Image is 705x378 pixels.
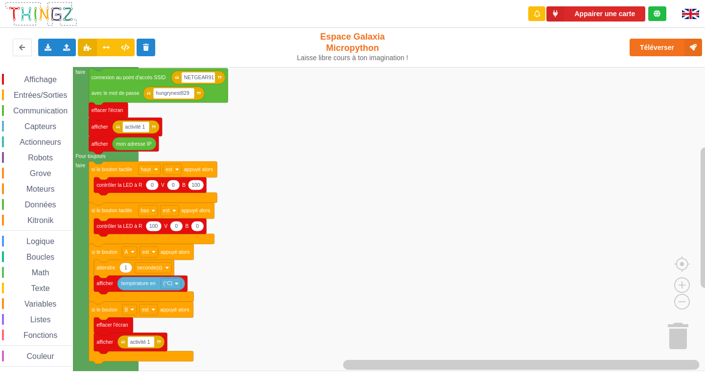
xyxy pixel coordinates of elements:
[124,265,127,270] text: 1
[546,6,645,22] button: Appairer une carte
[92,124,108,130] text: afficher
[25,185,56,193] span: Moteurs
[125,124,145,130] text: activité 1
[96,182,142,188] text: contrôler la LED à R
[92,307,117,312] text: si le bouton
[22,331,59,339] span: Fonctions
[156,90,189,96] text: hungrynest829
[75,163,85,168] text: faire
[648,6,666,21] div: Tu es connecté au serveur de création de Thingz
[151,182,154,188] text: 0
[184,75,214,80] text: NETGEAR91
[160,307,189,312] text: appuyé alors
[161,249,189,255] text: appuyé alors
[181,208,210,213] text: appuyé alors
[96,322,128,328] text: effacer l'écran
[23,75,58,84] span: Affichage
[25,352,56,360] span: Couleur
[182,182,186,188] text: B
[23,200,58,209] span: Données
[141,167,151,172] text: haut
[163,208,170,213] text: est
[26,154,54,162] span: Robots
[164,223,167,229] text: V
[12,91,69,99] span: Entrées/Sorties
[92,249,117,255] text: si le bouton
[96,339,113,345] text: afficher
[29,315,52,324] span: Listes
[149,223,158,229] text: 100
[630,39,702,56] button: Téléverser
[137,265,162,270] text: seconde(s)
[682,9,699,19] img: gb.png
[92,90,140,96] text: avec le mot de passe
[25,253,56,261] span: Boucles
[92,141,108,147] text: afficher
[293,31,413,62] div: Espace Galaxia Micropython
[23,300,58,308] span: Variables
[293,54,413,62] div: Laisse libre cours à ton imagination !
[23,122,58,131] span: Capteurs
[164,281,173,286] text: (°C)
[26,216,55,224] span: Kitronik
[92,167,132,172] text: si le bouton tactile
[28,169,53,178] span: Grove
[191,182,200,188] text: 100
[92,108,123,113] text: effacer l'écran
[172,182,175,188] text: 0
[75,69,85,75] text: faire
[165,167,172,172] text: est
[96,223,142,229] text: contrôler la LED à R
[96,281,113,286] text: afficher
[12,107,69,115] span: Communication
[29,284,51,292] span: Texte
[121,281,156,286] text: température en
[92,208,132,213] text: si le bouton tactile
[142,249,149,255] text: est
[96,265,115,270] text: attendre
[92,75,166,80] text: connexion au point d'accès SSID
[18,138,63,146] span: Actionneurs
[30,268,51,277] span: Math
[175,223,178,229] text: 0
[125,249,128,255] text: A
[161,182,164,188] text: V
[25,237,56,245] span: Logique
[4,1,78,27] img: thingz_logo.png
[130,339,150,345] text: activité 1
[142,307,149,312] text: est
[185,223,188,229] text: B
[184,167,213,172] text: appuyé alors
[196,223,199,229] text: 0
[75,154,106,159] text: Pour toujours
[141,208,149,213] text: bas
[116,141,152,147] text: mon adresse IP
[125,307,128,312] text: B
